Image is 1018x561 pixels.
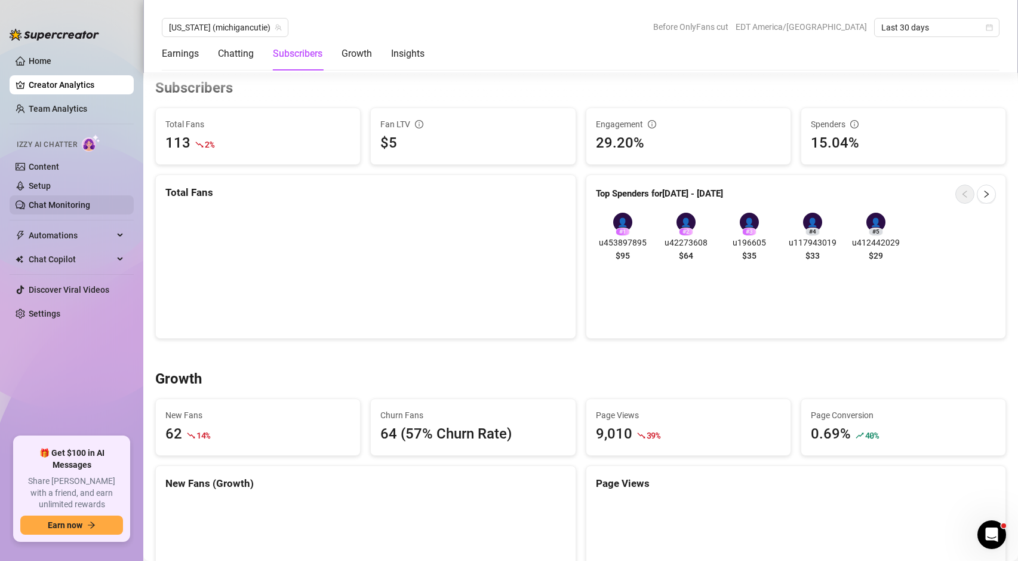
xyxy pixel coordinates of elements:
[722,236,776,249] span: u196605
[596,476,997,492] div: Page Views
[849,236,903,249] span: u412442029
[977,520,1006,549] iframe: Intercom live chat
[155,370,202,389] h3: Growth
[10,29,99,41] img: logo-BBDzfeDw.svg
[29,75,124,94] a: Creator Analytics
[380,132,565,155] div: $5
[380,423,565,446] div: 64 (57% Churn Rate)
[165,118,350,131] span: Total Fans
[596,423,632,446] div: 9,010
[742,228,756,236] div: # 3
[20,516,123,535] button: Earn nowarrow-right
[653,18,728,36] span: Before OnlyFans cut
[811,423,851,446] div: 0.69%
[380,118,565,131] div: Fan LTV
[342,47,372,61] div: Growth
[187,431,195,440] span: fall
[195,140,204,149] span: fall
[679,249,693,262] span: $64
[596,409,781,422] span: Page Views
[740,213,759,232] div: 👤
[29,285,109,295] a: Discover Viral Videos
[805,228,820,236] div: # 4
[165,132,190,155] div: 113
[165,423,182,446] div: 62
[803,213,822,232] div: 👤
[596,132,781,155] div: 29.20%
[881,19,992,36] span: Last 30 days
[676,213,696,232] div: 👤
[29,200,90,210] a: Chat Monitoring
[29,309,60,318] a: Settings
[736,18,867,36] span: EDT America/[GEOGRAPHIC_DATA]
[391,47,425,61] div: Insights
[811,132,996,155] div: 15.04%
[866,213,885,232] div: 👤
[275,24,282,31] span: team
[380,409,565,422] span: Churn Fans
[162,47,199,61] div: Earnings
[805,249,820,262] span: $33
[679,228,693,236] div: # 2
[811,118,996,131] div: Spenders
[869,249,883,262] span: $29
[616,249,630,262] span: $95
[29,104,87,114] a: Team Analytics
[205,139,214,150] span: 2 %
[596,187,723,201] article: Top Spenders for [DATE] - [DATE]
[16,231,25,240] span: thunderbolt
[155,79,233,98] h3: Subscribers
[16,255,23,263] img: Chat Copilot
[48,520,82,530] span: Earn now
[20,476,123,511] span: Share [PERSON_NAME] with a friend, and earn unlimited rewards
[165,476,566,492] div: New Fans (Growth)
[165,409,350,422] span: New Fans
[596,236,650,249] span: u453897895
[856,431,864,440] span: rise
[29,162,59,171] a: Content
[613,213,632,232] div: 👤
[273,47,322,61] div: Subscribers
[29,56,51,66] a: Home
[616,228,630,236] div: # 1
[742,249,756,262] span: $35
[29,226,113,245] span: Automations
[637,431,645,440] span: fall
[659,236,713,249] span: u42273608
[850,120,859,128] span: info-circle
[648,120,656,128] span: info-circle
[596,118,781,131] div: Engagement
[647,430,660,441] span: 39 %
[982,190,991,198] span: right
[29,181,51,191] a: Setup
[17,139,77,151] span: Izzy AI Chatter
[786,236,839,249] span: u117943019
[87,521,96,529] span: arrow-right
[196,430,210,441] span: 14 %
[415,120,423,128] span: info-circle
[865,430,879,441] span: 40 %
[869,228,883,236] div: # 5
[20,447,123,471] span: 🎁 Get $100 in AI Messages
[29,250,113,269] span: Chat Copilot
[165,185,566,201] div: Total Fans
[811,409,996,422] span: Page Conversion
[169,19,281,36] span: Michigan (michigancutie)
[82,134,100,152] img: AI Chatter
[218,47,254,61] div: Chatting
[986,24,993,31] span: calendar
